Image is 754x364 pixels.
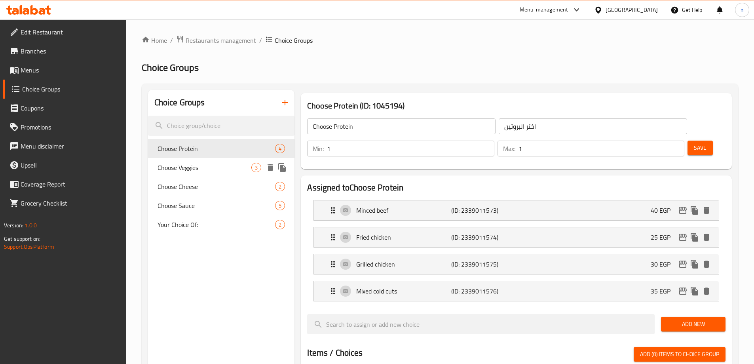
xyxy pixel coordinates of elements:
a: Promotions [3,118,126,137]
p: (ID: 2339011576) [451,286,515,296]
div: Choices [275,182,285,191]
li: / [259,36,262,45]
p: Max: [503,144,515,153]
li: Expand [307,278,726,305]
span: Upsell [21,160,120,170]
a: Home [142,36,167,45]
a: Edit Restaurant [3,23,126,42]
a: Restaurants management [176,35,256,46]
a: Support.OpsPlatform [4,242,54,252]
span: Menu disclaimer [21,141,120,151]
span: Save [694,143,707,153]
span: Grocery Checklist [21,198,120,208]
button: duplicate [689,285,701,297]
p: 35 EGP [651,286,677,296]
button: edit [677,231,689,243]
a: Branches [3,42,126,61]
p: Grilled chicken [356,259,451,269]
span: Choice Groups [275,36,313,45]
span: Your Choice Of: [158,220,275,229]
button: Add New [661,317,726,332]
p: 30 EGP [651,259,677,269]
p: Mixed cold cuts [356,286,451,296]
span: Promotions [21,122,120,132]
span: Restaurants management [186,36,256,45]
p: Fried chicken [356,233,451,242]
div: [GEOGRAPHIC_DATA] [606,6,658,14]
p: (ID: 2339011574) [451,233,515,242]
input: search [307,314,655,334]
span: Choose Sauce [158,201,275,210]
span: 1.0.0 [25,220,37,231]
button: edit [677,204,689,216]
button: delete [701,204,712,216]
span: Coupons [21,103,120,113]
div: Choices [251,163,261,172]
div: Choices [275,144,285,153]
input: search [148,116,295,136]
span: Choice Groups [22,84,120,94]
a: Menus [3,61,126,80]
button: edit [677,258,689,270]
button: duplicate [689,258,701,270]
span: Get support on: [4,234,40,244]
button: delete [264,162,276,173]
span: 3 [252,164,261,172]
a: Coverage Report [3,175,126,194]
h3: Choose Protein (ID: 1045194) [307,99,726,112]
p: (ID: 2339011573) [451,206,515,215]
span: Version: [4,220,23,231]
button: delete [701,231,712,243]
div: Choose Cheese2 [148,177,295,196]
span: 5 [275,202,285,210]
button: duplicate [276,162,288,173]
div: Expand [314,227,719,247]
li: Expand [307,197,726,224]
a: Menu disclaimer [3,137,126,156]
div: Expand [314,281,719,301]
span: 2 [275,221,285,229]
p: Min: [313,144,324,153]
a: Choice Groups [3,80,126,99]
span: Choose Cheese [158,182,275,191]
span: Choose Veggies [158,163,252,172]
p: 25 EGP [651,233,677,242]
a: Coupons [3,99,126,118]
span: Add (0) items to choice group [640,349,719,359]
span: 2 [275,183,285,191]
div: Choices [275,201,285,210]
h2: Choice Groups [154,97,205,109]
h2: Assigned to Choose Protein [307,182,726,194]
span: Menus [21,65,120,75]
a: Upsell [3,156,126,175]
a: Grocery Checklist [3,194,126,213]
button: duplicate [689,231,701,243]
div: Choices [275,220,285,229]
span: Add New [667,319,719,329]
p: Minced beef [356,206,451,215]
p: (ID: 2339011575) [451,259,515,269]
div: Choose Veggies3deleteduplicate [148,158,295,177]
button: delete [701,258,712,270]
span: Choose Protein [158,144,275,153]
li: / [170,36,173,45]
div: Expand [314,254,719,274]
nav: breadcrumb [142,35,738,46]
h2: Items / Choices [307,347,363,359]
button: Save [688,141,713,155]
button: duplicate [689,204,701,216]
span: Coverage Report [21,179,120,189]
div: Menu-management [520,5,568,15]
li: Expand [307,224,726,251]
div: Choose Sauce5 [148,196,295,215]
span: Edit Restaurant [21,27,120,37]
p: 40 EGP [651,206,677,215]
span: Branches [21,46,120,56]
div: Choose Protein4 [148,139,295,158]
div: Expand [314,200,719,220]
span: 4 [275,145,285,152]
button: delete [701,285,712,297]
li: Expand [307,251,726,278]
button: Add (0) items to choice group [634,347,726,362]
div: Your Choice Of:2 [148,215,295,234]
